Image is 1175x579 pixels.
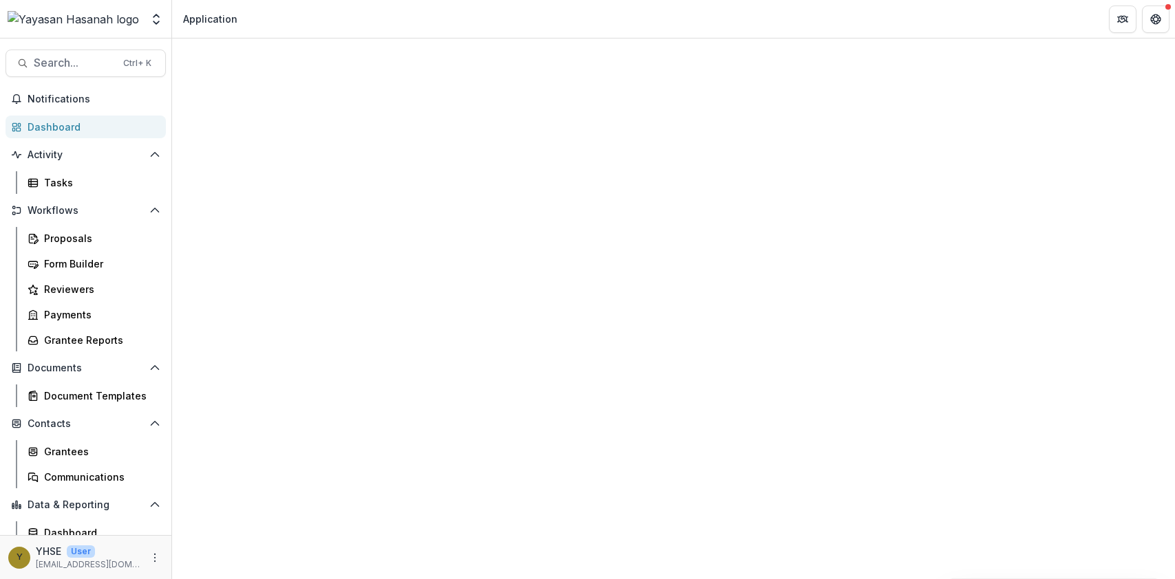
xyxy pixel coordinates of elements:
button: Notifications [6,88,166,110]
span: Documents [28,362,144,374]
a: Proposals [22,227,166,250]
p: User [67,545,95,558]
span: Contacts [28,418,144,430]
img: Yayasan Hasanah logo [8,11,139,28]
button: Open Activity [6,144,166,166]
a: Dashboard [6,116,166,138]
a: Reviewers [22,278,166,301]
a: Document Templates [22,384,166,407]
div: Grantee Reports [44,333,155,347]
button: Open Data & Reporting [6,494,166,516]
div: Payments [44,307,155,322]
button: Search... [6,50,166,77]
a: Payments [22,303,166,326]
span: Activity [28,149,144,161]
div: Document Templates [44,389,155,403]
div: Form Builder [44,256,155,271]
p: YHSE [36,544,61,558]
span: Workflows [28,205,144,217]
a: Form Builder [22,252,166,275]
div: Dashboard [28,120,155,134]
span: Notifications [28,94,160,105]
button: Open entity switcher [147,6,166,33]
div: YHSE [17,553,23,562]
a: Tasks [22,171,166,194]
a: Grantee Reports [22,329,166,351]
div: Reviewers [44,282,155,296]
button: More [147,549,163,566]
a: Communications [22,466,166,488]
span: Search... [34,56,115,69]
nav: breadcrumb [178,9,243,29]
button: Open Documents [6,357,166,379]
div: Grantees [44,444,155,459]
div: Dashboard [44,525,155,540]
button: Open Contacts [6,413,166,435]
a: Dashboard [22,521,166,544]
div: Communications [44,470,155,484]
button: Open Workflows [6,199,166,221]
a: Grantees [22,440,166,463]
div: Application [183,12,237,26]
button: Get Help [1142,6,1169,33]
p: [EMAIL_ADDRESS][DOMAIN_NAME] [36,558,141,571]
div: Ctrl + K [120,56,154,71]
span: Data & Reporting [28,499,144,511]
div: Tasks [44,175,155,190]
button: Partners [1109,6,1136,33]
div: Proposals [44,231,155,245]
